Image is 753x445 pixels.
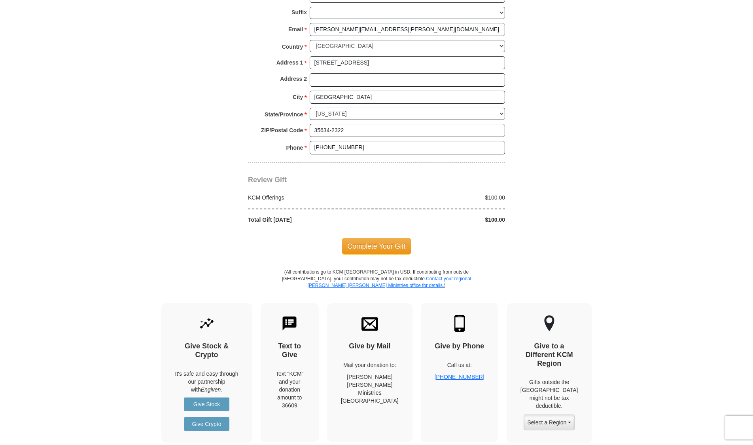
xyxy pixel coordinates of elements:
[376,216,509,224] div: $100.00
[184,417,229,431] a: Give Crypto
[288,24,303,35] strong: Email
[274,370,305,409] div: Text "KCM" and your donation amount to 36609
[376,194,509,202] div: $100.00
[280,73,307,84] strong: Address 2
[520,378,578,410] p: Gifts outside the [GEOGRAPHIC_DATA] might not be tax deductible.
[435,342,484,351] h4: Give by Phone
[201,386,222,393] i: Engiven.
[274,342,305,359] h4: Text to Give
[261,125,303,136] strong: ZIP/Postal Code
[244,194,377,202] div: KCM Offerings
[341,342,399,351] h4: Give by Mail
[184,397,229,411] a: Give Stock
[361,315,378,332] img: envelope.svg
[293,91,303,103] strong: City
[342,238,412,255] span: Complete Your Gift
[248,176,287,184] span: Review Gift
[451,315,468,332] img: mobile.svg
[175,370,238,394] p: It's safe and easy through our partnership with
[435,361,484,369] p: Call us at:
[282,269,471,303] p: (All contributions go to KCM [GEOGRAPHIC_DATA] in USD. If contributing from outside [GEOGRAPHIC_D...
[199,315,215,332] img: give-by-stock.svg
[341,373,399,405] p: [PERSON_NAME] [PERSON_NAME] Ministries [GEOGRAPHIC_DATA]
[435,374,484,380] a: [PHONE_NUMBER]
[281,315,298,332] img: text-to-give.svg
[244,216,377,224] div: Total Gift [DATE]
[341,361,399,369] p: Mail your donation to:
[291,7,307,18] strong: Suffix
[524,415,574,430] button: Select a Region
[544,315,555,332] img: other-region
[276,57,303,68] strong: Address 1
[175,342,238,359] h4: Give Stock & Crypto
[265,109,303,120] strong: State/Province
[282,41,303,52] strong: Country
[286,142,303,153] strong: Phone
[520,342,578,368] h4: Give to a Different KCM Region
